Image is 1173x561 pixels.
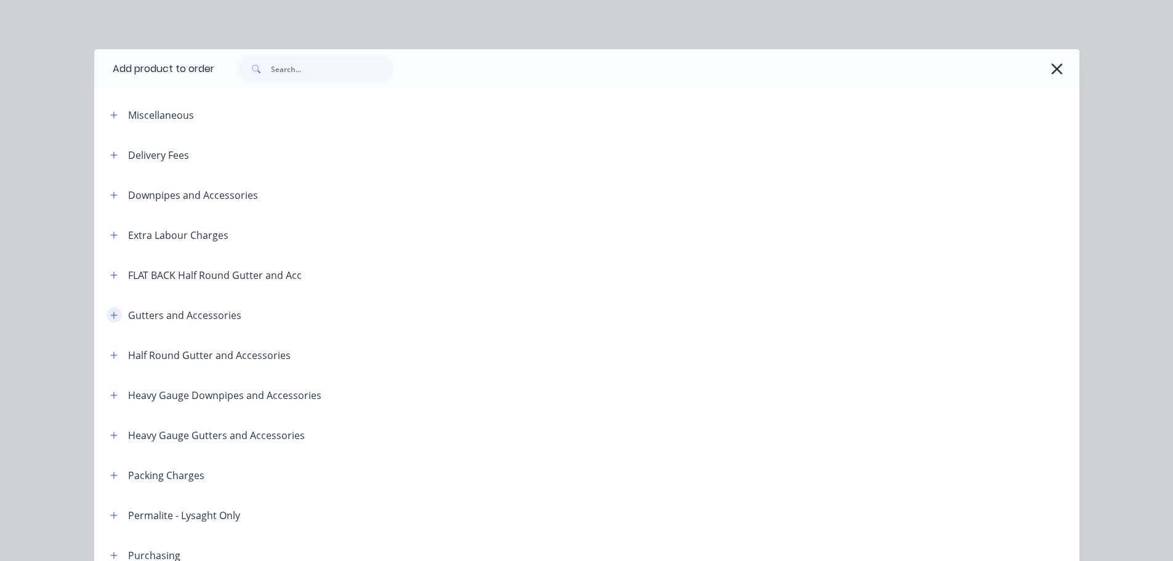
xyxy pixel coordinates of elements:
[128,308,241,323] div: Gutters and Accessories
[128,348,291,363] div: Half Round Gutter and Accessories
[128,508,240,523] div: Permalite - Lysaght Only
[128,228,228,243] div: Extra Labour Charges
[128,388,321,403] div: Heavy Gauge Downpipes and Accessories
[128,268,302,283] div: FLAT BACK Half Round Gutter and Acc
[94,49,214,89] div: Add product to order
[128,148,189,163] div: Delivery Fees
[128,468,204,483] div: Packing Charges
[128,108,194,123] div: Miscellaneous
[271,57,393,81] input: Search...
[128,428,305,443] div: Heavy Gauge Gutters and Accessories
[128,188,258,203] div: Downpipes and Accessories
